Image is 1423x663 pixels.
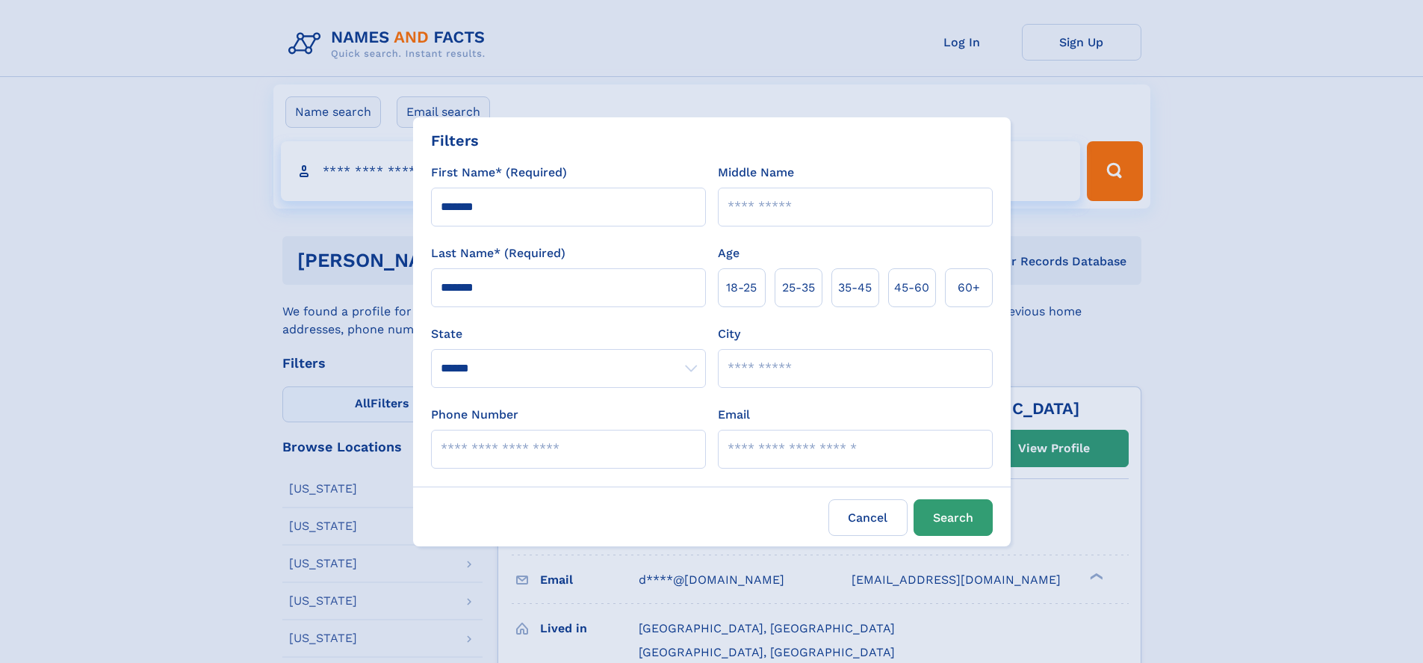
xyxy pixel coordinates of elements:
label: City [718,325,740,343]
span: 60+ [958,279,980,297]
div: Filters [431,129,479,152]
label: Age [718,244,740,262]
span: 18‑25 [726,279,757,297]
button: Search [914,499,993,536]
label: State [431,325,706,343]
span: 25‑35 [782,279,815,297]
span: 45‑60 [894,279,929,297]
label: Email [718,406,750,424]
span: 35‑45 [838,279,872,297]
label: First Name* (Required) [431,164,567,182]
label: Last Name* (Required) [431,244,565,262]
label: Middle Name [718,164,794,182]
label: Cancel [828,499,908,536]
label: Phone Number [431,406,518,424]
